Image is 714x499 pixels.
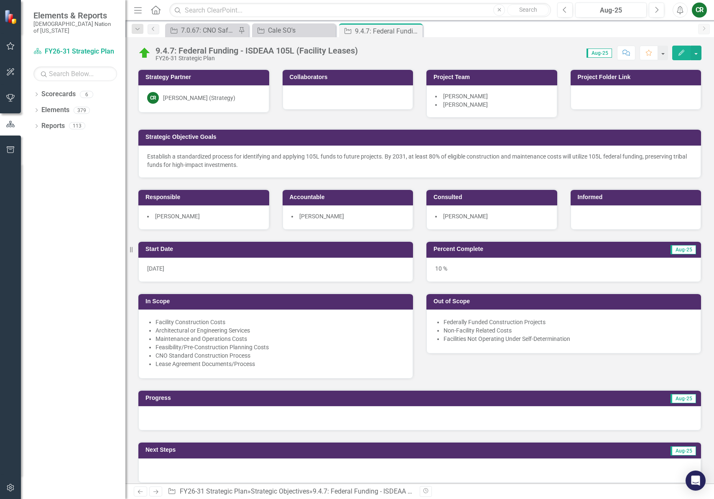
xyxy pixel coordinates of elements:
input: Search ClearPoint... [169,3,551,18]
div: 379 [74,107,90,114]
h3: Out of Scope [433,298,697,305]
span: [PERSON_NAME] [155,213,200,220]
div: 9.4.7: Federal Funding - ISDEAA 105L (Facility Leases) [355,26,421,36]
span: Aug-25 [671,245,696,254]
h3: Accountable [290,194,409,200]
span: [PERSON_NAME] [299,213,344,220]
h3: Progress [145,395,416,401]
span: [PERSON_NAME] [443,213,488,220]
a: Scorecards [41,90,76,99]
div: CR [147,92,159,104]
input: Search Below... [33,67,117,81]
button: Aug-25 [575,3,647,18]
img: On Target [138,46,151,60]
li: Non-Facility Related Costs [444,326,692,335]
li: Maintenance and Operations Costs [156,335,404,343]
a: FY26-31 Strategic Plan [180,487,247,495]
div: FY26-31 Strategic Plan [156,55,358,61]
div: Cale SO's [268,25,334,36]
h3: Start Date [145,246,409,252]
h3: Next Steps [145,447,440,453]
h3: Informed [578,194,697,200]
div: 9.4.7: Federal Funding - ISDEAA 105L (Facility Leases) [156,46,358,55]
li: Lease Agreement Documents/Process [156,360,404,368]
img: ClearPoint Strategy [4,9,19,24]
h3: Strategic Objective Goals [145,134,697,140]
div: 6 [80,91,93,98]
div: » » [168,487,413,496]
span: Elements & Reports [33,10,117,20]
div: 113 [69,123,85,130]
span: Aug-25 [586,49,612,58]
h3: Collaborators [290,74,409,80]
button: CR [692,3,707,18]
h3: Responsible [145,194,265,200]
span: [PERSON_NAME] [443,93,488,100]
li: Facility Construction Costs [156,318,404,326]
p: Establish a standardized process for identifying and applying 105L funds to future projects. By 2... [147,152,692,169]
a: FY26-31 Strategic Plan [33,47,117,56]
div: [PERSON_NAME] (Strategy) [163,94,235,102]
div: Open Intercom Messenger [686,471,706,491]
span: [DATE] [147,265,164,272]
li: Facilities Not Operating Under Self-Determination [444,335,692,343]
h3: Project Folder Link [578,74,697,80]
h3: Percent Complete [433,246,606,252]
h3: Strategy Partner [145,74,265,80]
a: Reports [41,121,65,131]
span: Aug-25 [671,394,696,403]
span: Aug-25 [671,446,696,455]
h3: Project Team [433,74,553,80]
span: [PERSON_NAME] [443,101,488,108]
li: CNO Standard Construction Process [156,351,404,360]
div: 7.0.67: CNO Safety Protocols [181,25,236,36]
li: Architectural or Engineering Services [156,326,404,335]
h3: In Scope [145,298,409,305]
small: [DEMOGRAPHIC_DATA] Nation of [US_STATE] [33,20,117,34]
div: Aug-25 [578,5,644,15]
a: 7.0.67: CNO Safety Protocols [167,25,236,36]
span: Search [519,6,537,13]
div: 10 % [426,258,701,282]
button: Search [507,4,549,16]
div: 9.4.7: Federal Funding - ISDEAA 105L (Facility Leases) [313,487,473,495]
a: Cale SO's [254,25,334,36]
h3: Consulted [433,194,553,200]
li: Federally Funded Construction Projects [444,318,692,326]
a: Elements [41,105,69,115]
li: Feasibility/Pre-Construction Planning Costs [156,343,404,351]
a: Strategic Objectives [251,487,309,495]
